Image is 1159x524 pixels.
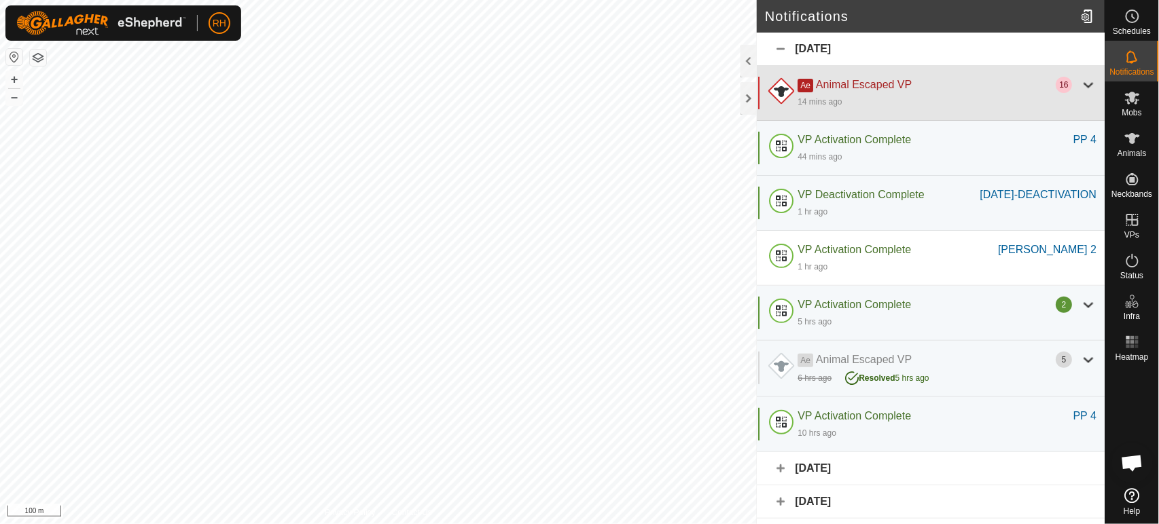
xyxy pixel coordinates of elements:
div: [DATE] [757,452,1105,485]
div: 5 hrs ago [798,316,832,328]
div: 10 hrs ago [798,427,836,439]
a: Help [1105,483,1159,521]
button: Reset Map [6,49,22,65]
span: VP Activation Complete [798,134,911,145]
div: [PERSON_NAME] 2 [998,242,1096,258]
span: RH [213,16,226,31]
span: Animals [1118,149,1147,157]
div: PP 4 [1073,408,1096,424]
span: Help [1124,507,1141,515]
span: Schedules [1113,27,1151,35]
button: – [6,89,22,105]
div: [DATE]-DEACTIVATION [980,187,1096,203]
button: Map Layers [30,50,46,66]
div: [DATE] [757,33,1105,66]
a: Contact Us [392,506,432,519]
img: Gallagher Logo [16,11,186,35]
span: VP Activation Complete [798,244,911,255]
span: VP Activation Complete [798,299,911,310]
div: 44 mins ago [798,151,842,163]
div: 6 hrs ago [798,372,832,384]
span: Mobs [1122,109,1142,117]
span: Infra [1124,312,1140,320]
span: Ae [798,79,813,92]
div: 1 hr ago [798,206,827,218]
span: Resolved [859,373,895,383]
span: VPs [1124,231,1139,239]
span: Heatmap [1116,353,1149,361]
span: Status [1120,272,1143,280]
span: VP Activation Complete [798,410,911,422]
span: Animal Escaped VP [816,354,912,365]
span: VP Deactivation Complete [798,189,924,200]
span: Animal Escaped VP [816,79,912,90]
span: Notifications [1110,68,1154,76]
span: Neckbands [1111,190,1152,198]
div: PP 4 [1073,132,1096,148]
div: [DATE] [757,485,1105,519]
div: 1 hr ago [798,261,827,273]
div: 5 hrs ago [845,368,929,384]
a: Privacy Policy [325,506,376,519]
div: 14 mins ago [798,96,842,108]
div: 16 [1056,77,1072,93]
div: 2 [1056,297,1072,313]
h2: Notifications [765,8,1075,24]
div: Open chat [1112,443,1153,483]
span: Ae [798,354,813,367]
button: + [6,71,22,88]
div: 5 [1056,352,1072,368]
